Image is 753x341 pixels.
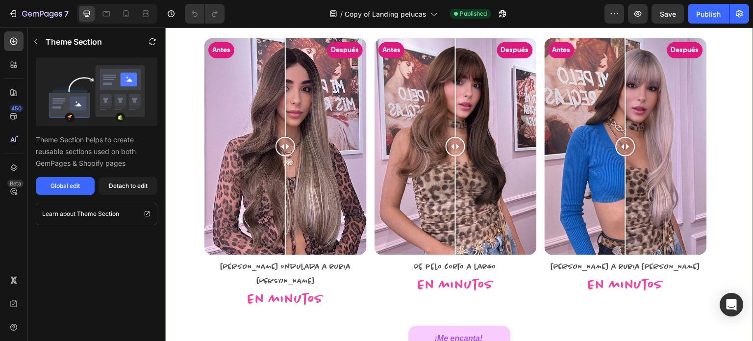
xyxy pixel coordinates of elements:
span: / [340,9,343,19]
p: De pelo corto a largo [210,233,371,247]
p: [PERSON_NAME] a rubia [PERSON_NAME] [380,233,541,247]
div: Detach to edit [109,182,148,190]
p: ¡Me encanta! [270,304,319,318]
div: Beta [7,180,24,187]
div: 450 [9,105,24,112]
div: Antes [383,15,409,31]
p: Theme Section helps to create reusable sections used on both GemPages & Shopify pages [36,134,157,169]
span: Published [460,9,487,18]
button: Detach to edit [99,177,157,195]
p: Learn about [42,209,75,219]
button: 7 [4,4,73,24]
span: Copy of Landing pelucas [345,9,427,19]
button: Save [652,4,684,24]
div: Después [502,15,538,31]
div: Publish [696,9,721,19]
button: Global edit [36,177,95,195]
iframe: Design area [165,27,753,341]
a: ¡Me encanta! [243,298,346,324]
div: Undo/Redo [185,4,225,24]
button: Publish [688,4,729,24]
p: Theme Section [77,209,119,219]
a: Learn about Theme Section [36,203,157,225]
p: Theme Section [46,36,102,48]
p: 7 [64,8,69,20]
div: Open Intercom Messenger [720,293,743,316]
h2: En minutos [379,248,542,267]
span: Save [660,10,676,18]
div: Global edit [50,182,80,190]
h2: En minutos [209,248,372,267]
